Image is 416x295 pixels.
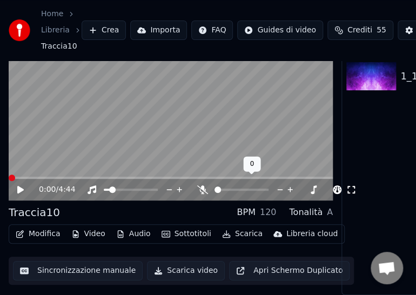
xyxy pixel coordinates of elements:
div: A [327,206,333,219]
div: 0 [243,157,260,172]
span: 55 [377,25,386,36]
button: Audio [112,226,155,242]
button: Importa [130,21,187,40]
button: Crea [82,21,126,40]
nav: breadcrumb [41,9,82,52]
div: Tonalità [289,206,323,219]
div: Libreria cloud [286,229,338,239]
span: 4:44 [58,184,75,195]
button: Apri Schermo Duplicato [229,261,350,280]
div: / [39,184,65,195]
div: 120 [260,206,277,219]
a: Home [41,9,63,19]
a: Aprire la chat [371,252,403,284]
div: BPM [237,206,255,219]
div: Traccia10 [9,205,60,220]
button: Sottotitoli [157,226,216,242]
span: 0:00 [39,184,56,195]
button: Sincronizzazione manuale [13,261,143,280]
button: Scarica video [147,261,225,280]
button: FAQ [191,21,233,40]
a: Libreria [41,25,70,36]
button: Video [67,226,110,242]
button: Guides di video [237,21,323,40]
span: Traccia10 [41,41,77,52]
button: Modifica [11,226,65,242]
img: youka [9,19,30,41]
button: Scarica [218,226,267,242]
button: Crediti55 [327,21,393,40]
span: Crediti [347,25,372,36]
